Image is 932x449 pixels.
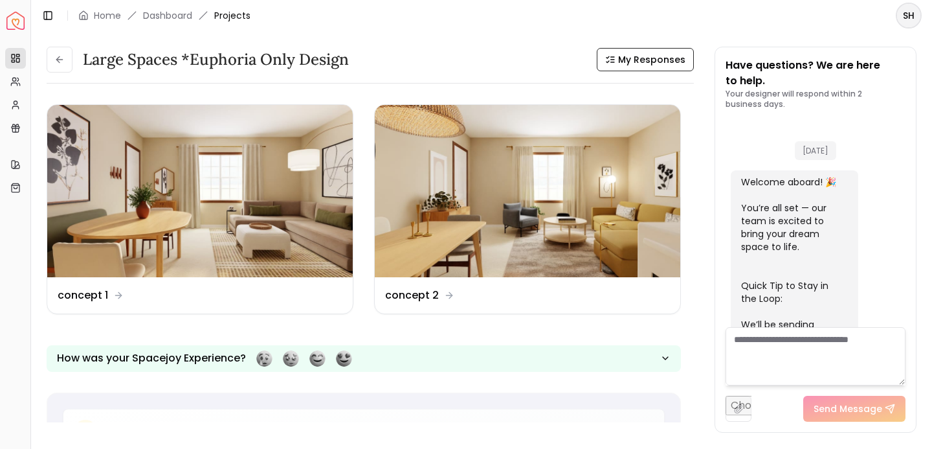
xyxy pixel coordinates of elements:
[726,58,905,89] p: Have questions? We are here to help.
[375,105,680,277] img: concept 2
[385,288,439,303] dd: concept 2
[105,422,274,441] h5: Need Help with Your Design?
[83,49,349,70] h3: Large Spaces *Euphoria Only design
[6,12,25,30] a: Spacejoy
[47,105,353,277] img: concept 1
[795,141,836,160] span: [DATE]
[214,9,250,22] span: Projects
[47,345,681,372] button: How was your Spacejoy Experience?Feeling terribleFeeling badFeeling goodFeeling awesome
[597,48,694,71] button: My Responses
[58,288,108,303] dd: concept 1
[57,351,246,366] p: How was your Spacejoy Experience?
[94,9,121,22] a: Home
[374,104,681,314] a: concept 2concept 2
[47,104,353,314] a: concept 1concept 1
[726,89,905,109] p: Your designer will respond within 2 business days.
[143,9,192,22] a: Dashboard
[618,53,685,66] span: My Responses
[6,12,25,30] img: Spacejoy Logo
[896,3,922,29] button: SH
[897,4,920,27] span: SH
[78,9,250,22] nav: breadcrumb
